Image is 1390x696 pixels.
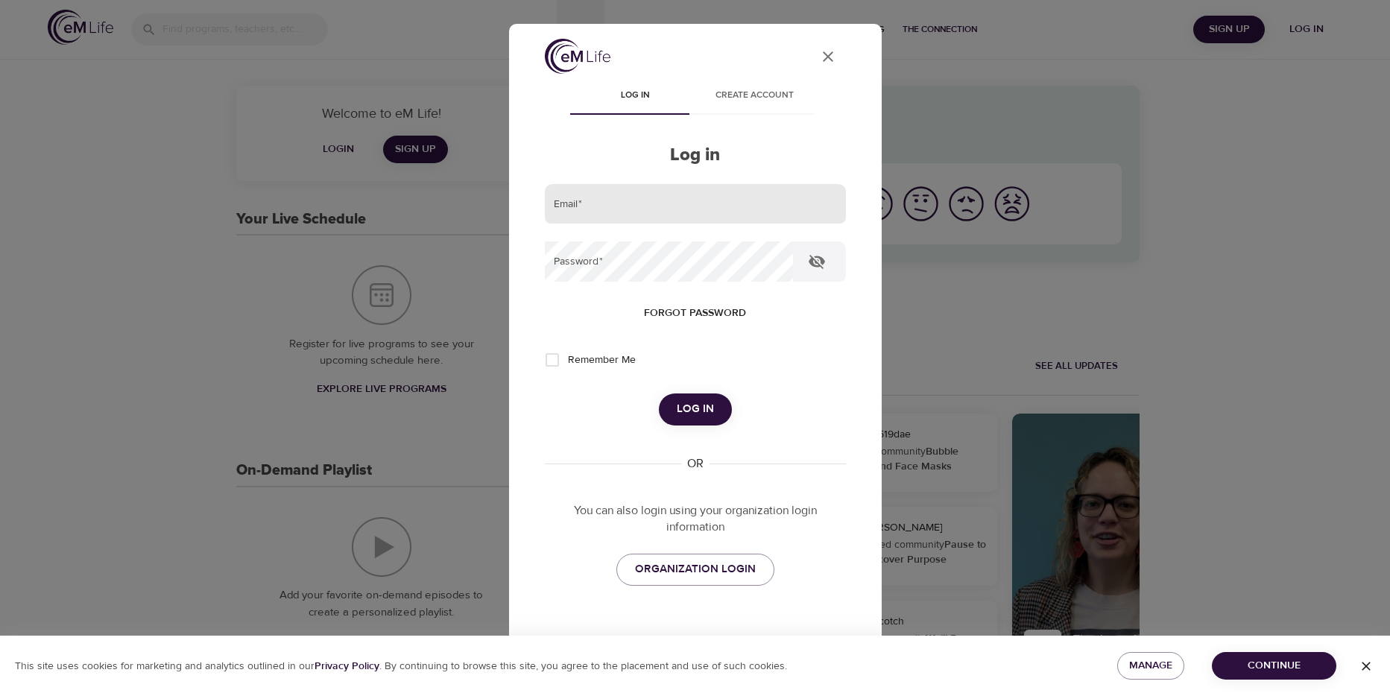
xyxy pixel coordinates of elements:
[568,352,636,368] span: Remember Me
[545,502,846,537] p: You can also login using your organization login information
[695,634,760,649] div: Contact us
[1129,657,1172,675] span: Manage
[545,39,610,74] img: logo
[631,633,689,651] p: Need help?
[659,393,732,425] button: Log in
[545,79,846,115] div: disabled tabs example
[689,634,760,649] a: Contact us
[616,554,774,585] a: ORGANIZATION LOGIN
[677,399,714,419] span: Log in
[1224,657,1324,675] span: Continue
[681,455,710,472] div: OR
[315,659,379,673] b: Privacy Policy
[545,145,846,166] h2: Log in
[635,560,756,579] span: ORGANIZATION LOGIN
[704,88,806,104] span: Create account
[638,300,752,327] button: Forgot password
[644,304,746,323] span: Forgot password
[585,88,686,104] span: Log in
[810,39,846,75] button: close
